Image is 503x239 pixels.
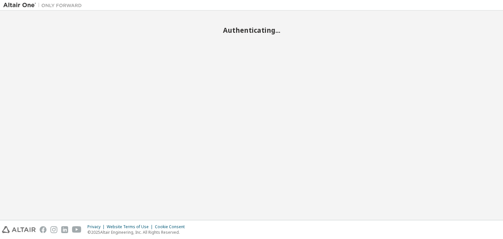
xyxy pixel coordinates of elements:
[72,226,82,233] img: youtube.svg
[107,224,155,229] div: Website Terms of Use
[3,26,500,34] h2: Authenticating...
[2,226,36,233] img: altair_logo.svg
[87,224,107,229] div: Privacy
[3,2,85,9] img: Altair One
[87,229,189,235] p: © 2025 Altair Engineering, Inc. All Rights Reserved.
[40,226,47,233] img: facebook.svg
[50,226,57,233] img: instagram.svg
[61,226,68,233] img: linkedin.svg
[155,224,189,229] div: Cookie Consent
